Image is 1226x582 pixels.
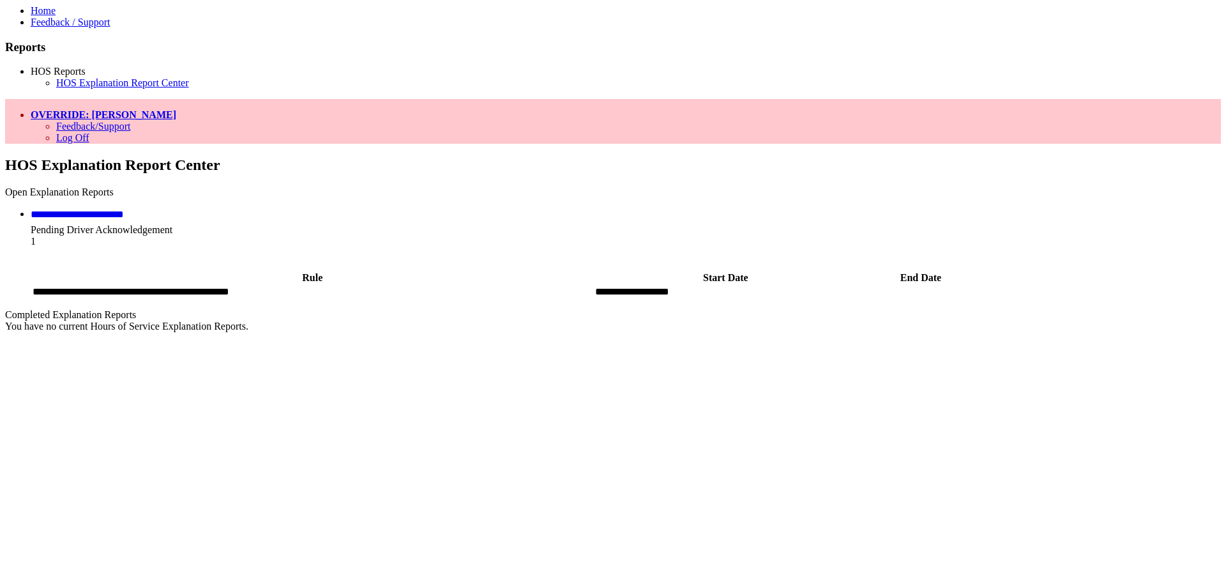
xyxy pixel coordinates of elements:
th: Rule [32,272,593,284]
th: End Date [858,272,983,284]
div: Completed Explanation Reports [5,309,1221,321]
div: 1 [31,236,1221,247]
h2: HOS Explanation Report Center [5,157,1221,174]
span: Pending Driver Acknowledgement [31,224,172,235]
a: HOS Explanation Report Center [56,77,189,88]
div: You have no current Hours of Service Explanation Reports. [5,321,1221,332]
h3: Reports [5,40,1221,54]
a: OVERRIDE: [PERSON_NAME] [31,109,176,120]
a: Home [31,5,56,16]
div: Open Explanation Reports [5,187,1221,198]
a: Log Off [56,132,89,143]
a: Feedback/Support [56,121,130,132]
th: Start Date [594,272,858,284]
a: HOS Reports [31,66,86,77]
a: Feedback / Support [31,17,110,27]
